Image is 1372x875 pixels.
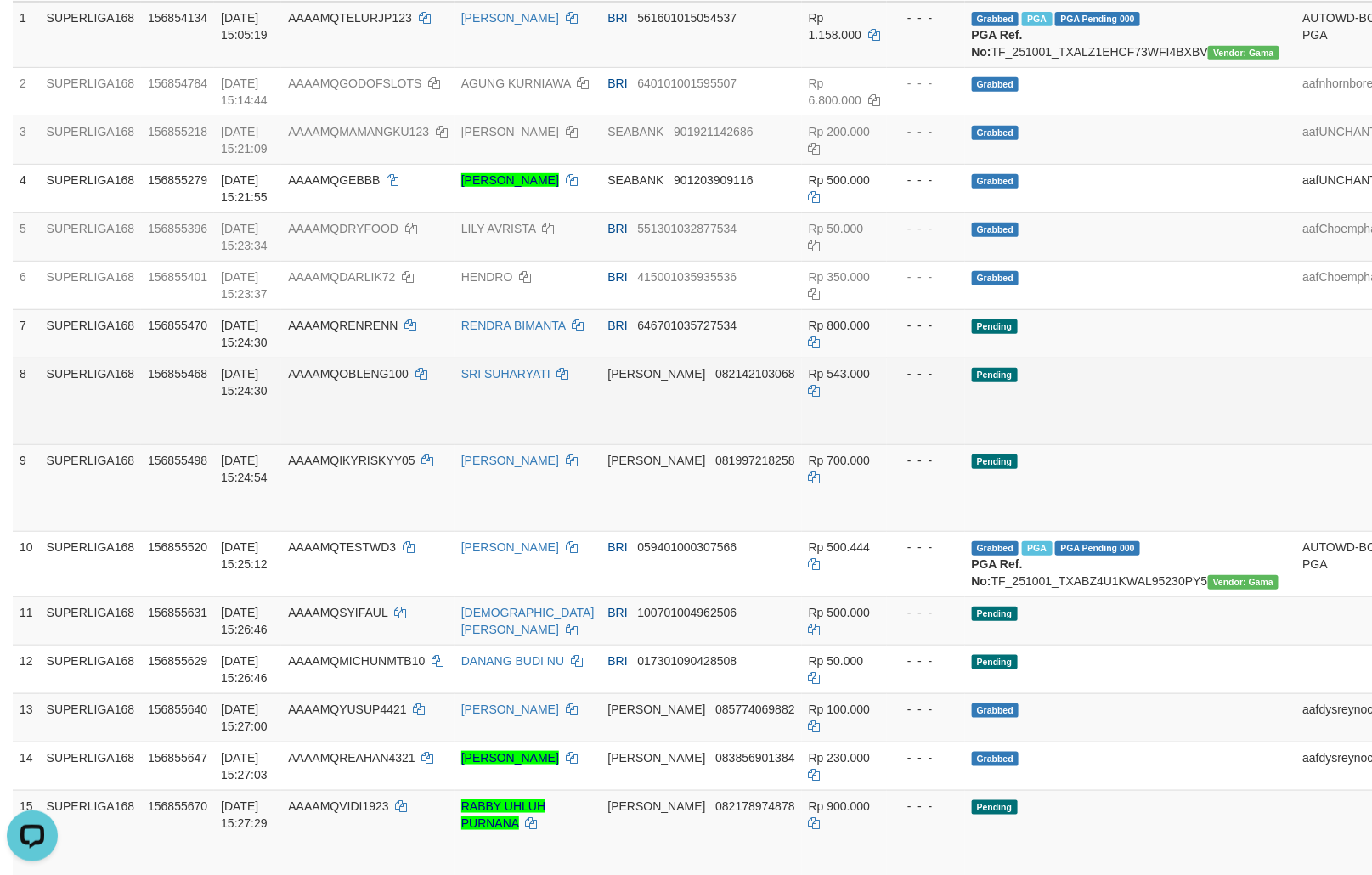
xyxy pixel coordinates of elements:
span: 156855498 [148,454,207,467]
span: Pending [972,655,1018,669]
a: [PERSON_NAME] [461,751,559,765]
span: BRI [608,11,628,25]
span: Grabbed [972,541,1019,556]
span: Pending [972,454,1018,469]
span: Rp 500.444 [809,540,870,554]
span: 156855640 [148,703,207,716]
span: AAAAMQVIDI1923 [288,799,388,813]
span: Copy 017301090428508 to clipboard [638,654,737,668]
td: SUPERLIGA168 [40,531,142,596]
span: AAAAMQTELURJP123 [288,11,412,25]
span: 156855401 [148,270,207,284]
td: SUPERLIGA168 [40,309,142,358]
span: Rp 50.000 [809,654,864,668]
span: 156854134 [148,11,207,25]
span: Grabbed [972,77,1019,92]
span: Pending [972,368,1018,382]
a: [PERSON_NAME] [461,703,559,716]
td: 13 [13,693,40,742]
a: [PERSON_NAME] [461,173,559,187]
a: AGUNG KURNIAWA [461,76,571,90]
span: Copy 100701004962506 to clipboard [638,606,737,619]
span: AAAAMQDARLIK72 [288,270,395,284]
span: AAAAMQGEBBB [288,173,380,187]
td: 4 [13,164,40,212]
span: Copy 083856901384 to clipboard [715,751,794,765]
span: [DATE] 15:27:03 [221,751,268,782]
span: [PERSON_NAME] [608,799,706,813]
td: SUPERLIGA168 [40,261,142,309]
span: [DATE] 15:26:46 [221,654,268,685]
span: SEABANK [608,173,664,187]
span: Rp 800.000 [809,319,870,332]
a: RENDRA BIMANTA [461,319,566,332]
span: Copy 551301032877534 to clipboard [638,222,737,235]
span: Rp 6.800.000 [809,76,861,107]
span: Pending [972,607,1018,621]
span: SEABANK [608,125,664,138]
span: Pending [972,319,1018,334]
a: [PERSON_NAME] [461,11,559,25]
div: - - - [894,652,958,669]
span: [PERSON_NAME] [608,454,706,467]
span: Marked by aafsengchandara [1022,12,1052,26]
span: AAAAMQYUSUP4421 [288,703,406,716]
span: Copy 059401000307566 to clipboard [638,540,737,554]
span: [DATE] 15:25:12 [221,540,268,571]
span: Copy 901203909116 to clipboard [674,173,753,187]
td: SUPERLIGA168 [40,742,142,790]
td: TF_251001_TXALZ1EHCF73WFI4BXBV [965,2,1296,68]
span: Grabbed [972,703,1019,718]
span: Rp 500.000 [809,606,870,619]
span: BRI [608,540,628,554]
span: AAAAMQGODOFSLOTS [288,76,421,90]
a: [DEMOGRAPHIC_DATA][PERSON_NAME] [461,606,595,636]
span: [DATE] 15:27:00 [221,703,268,733]
span: BRI [608,270,628,284]
td: SUPERLIGA168 [40,67,142,116]
span: Rp 543.000 [809,367,870,381]
div: - - - [894,749,958,766]
div: - - - [894,452,958,469]
span: Copy 640101001595507 to clipboard [638,76,737,90]
td: 2 [13,67,40,116]
span: Copy 901921142686 to clipboard [674,125,753,138]
div: - - - [894,604,958,621]
span: 156855647 [148,751,207,765]
b: PGA Ref. No: [972,557,1023,588]
span: Rp 50.000 [809,222,864,235]
b: PGA Ref. No: [972,28,1023,59]
button: Open LiveChat chat widget [7,7,58,58]
div: - - - [894,365,958,382]
span: [DATE] 15:26:46 [221,606,268,636]
span: BRI [608,222,628,235]
td: SUPERLIGA168 [40,212,142,261]
span: PGA Pending [1055,12,1140,26]
span: Rp 500.000 [809,173,870,187]
div: - - - [894,701,958,718]
td: 14 [13,742,40,790]
span: Copy 561601015054537 to clipboard [638,11,737,25]
span: Rp 900.000 [809,799,870,813]
span: Pending [972,800,1018,815]
span: AAAAMQDRYFOOD [288,222,398,235]
td: SUPERLIGA168 [40,116,142,164]
td: SUPERLIGA168 [40,164,142,212]
span: [DATE] 15:24:54 [221,454,268,484]
span: AAAAMQMICHUNMTB10 [288,654,425,668]
span: 156855396 [148,222,207,235]
span: Rp 700.000 [809,454,870,467]
td: 7 [13,309,40,358]
td: 5 [13,212,40,261]
span: [DATE] 15:24:30 [221,367,268,398]
td: SUPERLIGA168 [40,2,142,68]
td: 6 [13,261,40,309]
td: 11 [13,596,40,645]
div: - - - [894,75,958,92]
span: 156855629 [148,654,207,668]
td: SUPERLIGA168 [40,596,142,645]
span: [DATE] 15:05:19 [221,11,268,42]
span: AAAAMQSYIFAUL [288,606,387,619]
td: 9 [13,444,40,531]
td: SUPERLIGA168 [40,358,142,444]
